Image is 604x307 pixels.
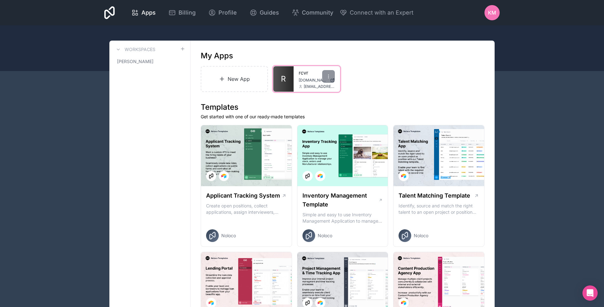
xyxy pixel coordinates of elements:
[163,6,201,20] a: Billing
[488,9,496,16] span: KM
[221,173,226,179] img: Airtable Logo
[203,6,242,20] a: Profile
[114,46,155,53] a: Workspaces
[126,6,161,20] a: Apps
[318,173,323,179] img: Airtable Logo
[218,8,237,17] span: Profile
[201,102,484,112] h1: Templates
[302,212,383,224] p: Simple and easy to use Inventory Management Application to manage your stock, orders and Manufact...
[318,300,323,305] img: Airtable Logo
[287,6,338,20] a: Community
[401,173,406,179] img: Airtable Logo
[206,191,280,200] h1: Applicant Tracking System
[399,203,479,215] p: Identify, source and match the right talent to an open project or position with our Talent Matchi...
[340,8,413,17] button: Connect with an Expert
[302,8,333,17] span: Community
[209,300,214,305] img: Airtable Logo
[201,66,268,92] a: New App
[244,6,284,20] a: Guides
[299,69,335,76] a: rcvr
[414,232,428,239] span: Noloco
[260,8,279,17] span: Guides
[201,114,484,120] p: Get started with one of our ready-made templates
[206,203,287,215] p: Create open positions, collect applications, assign interviewers, centralise candidate feedback a...
[114,56,185,67] a: [PERSON_NAME]
[117,58,153,65] span: [PERSON_NAME]
[201,51,233,61] h1: My Apps
[318,232,332,239] span: Noloco
[401,300,406,305] img: Airtable Logo
[302,191,379,209] h1: Inventory Management Template
[273,66,294,92] a: R
[281,74,286,84] span: R
[399,191,470,200] h1: Talent Matching Template
[179,8,196,17] span: Billing
[141,8,156,17] span: Apps
[125,46,155,53] h3: Workspaces
[299,78,328,83] span: [DOMAIN_NAME]
[221,232,236,239] span: Noloco
[304,84,335,89] span: [EMAIL_ADDRESS][DOMAIN_NAME]
[350,8,413,17] span: Connect with an Expert
[299,78,335,83] a: [DOMAIN_NAME]
[582,285,598,301] div: Open Intercom Messenger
